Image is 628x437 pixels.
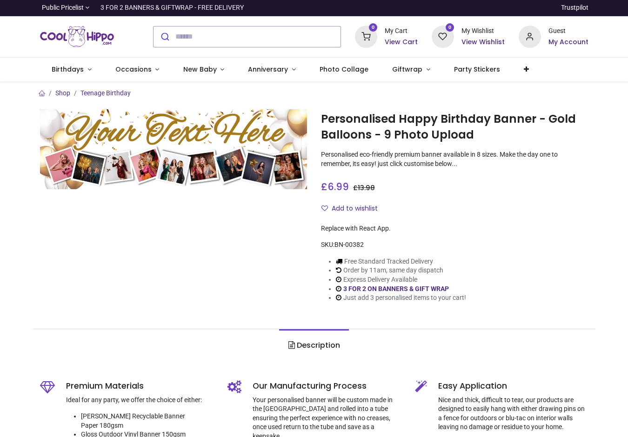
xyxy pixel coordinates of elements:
[392,65,422,74] span: Giftwrap
[100,3,244,13] div: 3 FOR 2 BANNERS & GIFTWRAP - FREE DELIVERY
[438,396,588,432] p: Nice and thick, difficult to tear, our products are designed to easily hang with either drawing p...
[561,3,588,13] a: Trustpilot
[321,240,588,250] div: SKU:
[321,205,328,212] i: Add to wishlist
[321,111,588,143] h1: Personalised Happy Birthday Banner - Gold Balloons - 9 Photo Upload
[236,58,308,82] a: Anniversary
[548,38,588,47] a: My Account
[42,3,84,13] span: Public Pricelist
[336,275,466,285] li: Express Delivery Available
[52,65,84,74] span: Birthdays
[336,293,466,303] li: Just add 3 personalised items to your cart!
[548,26,588,36] div: Guest
[40,3,90,13] a: Public Pricelist
[253,380,401,392] h5: Our Manufacturing Process
[320,65,368,74] span: Photo Collage
[385,38,418,47] a: View Cart
[355,32,377,40] a: 0
[358,183,375,192] span: 13.98
[40,109,307,189] img: Personalised Happy Birthday Banner - Gold Balloons - 9 Photo Upload
[66,380,214,392] h5: Premium Materials
[154,26,175,47] button: Submit
[336,257,466,266] li: Free Standard Tracked Delivery
[40,24,114,50] a: Logo of Cool Hippo
[40,24,114,50] img: Cool Hippo
[248,65,288,74] span: Anniversary
[336,266,466,275] li: Order by 11am, same day dispatch
[327,180,349,193] span: 6.99
[81,412,214,430] li: [PERSON_NAME] Recyclable Banner Paper 180gsm
[279,329,348,362] a: Description
[334,241,364,248] span: BN-00382
[438,380,588,392] h5: Easy Application
[385,26,418,36] div: My Cart
[461,38,505,47] a: View Wishlist
[115,65,152,74] span: Occasions
[446,23,454,32] sup: 0
[55,89,70,97] a: Shop
[80,89,131,97] a: Teenage Birthday
[321,224,588,233] div: Replace with React App.
[432,32,454,40] a: 0
[343,285,449,292] a: 3 FOR 2 ON BANNERS & GIFT WRAP
[103,58,171,82] a: Occasions
[183,65,217,74] span: New Baby
[369,23,378,32] sup: 0
[353,183,375,192] span: £
[321,150,588,168] p: Personalised eco-friendly premium banner available in 8 sizes. Make the day one to remember, its ...
[381,58,442,82] a: Giftwrap
[454,65,500,74] span: Party Stickers
[40,58,104,82] a: Birthdays
[66,396,214,405] p: Ideal for any party, we offer the choice of either:
[171,58,236,82] a: New Baby
[321,201,386,217] button: Add to wishlistAdd to wishlist
[321,180,349,193] span: £
[461,26,505,36] div: My Wishlist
